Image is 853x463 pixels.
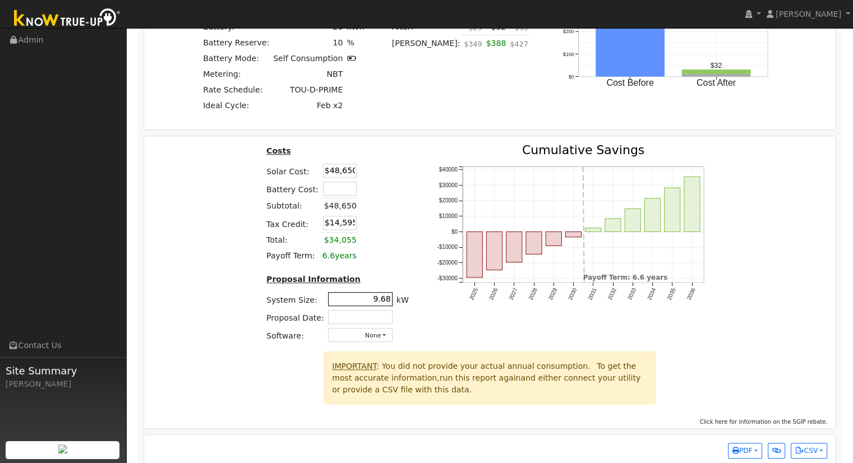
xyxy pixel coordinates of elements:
u: Costs [266,146,291,155]
td: Battery Cost: [264,179,320,198]
span: PDF [732,447,753,455]
td: Solar Cost: [264,161,320,179]
td: Software: [264,326,326,344]
rect: onclick="" [565,232,581,237]
td: Rate Schedule: [201,82,271,98]
td: TOU-D-PRIME [271,82,345,98]
div: : You did not provide your actual annual consumption. To get the most accurate information, and e... [324,351,656,404]
div: [PERSON_NAME] [6,378,120,390]
td: $48,650 [320,198,358,214]
text: -$30000 [437,275,458,281]
span: [PERSON_NAME] [776,10,841,18]
text: 2030 [566,286,578,300]
button: CSV [791,443,827,459]
td: $388 [484,35,508,58]
td: kW [394,290,411,308]
button: Generate Report Link [768,443,785,459]
img: retrieve [58,445,67,453]
text: $100 [563,51,574,57]
text: $30000 [439,182,458,188]
rect: onclick="" [525,232,541,254]
span: Site Summary [6,363,120,378]
td: Ideal Cycle: [201,98,271,114]
span: Click here for information on the SGIP rebate. [700,419,828,425]
img: Know True-Up [8,6,126,31]
td: Self Consumption [271,51,345,67]
td: [PERSON_NAME]: [390,35,462,58]
td: Tax Credit: [264,214,320,233]
span: run this report again [440,373,521,382]
text: 2028 [527,286,538,300]
text: 2034 [645,286,657,300]
text: $0 [451,229,458,235]
text: $40000 [439,166,458,173]
rect: onclick="" [644,198,660,231]
rect: onclick="" [506,232,522,262]
td: Proposal Date: [264,308,326,326]
text: 2029 [547,286,558,300]
rect: onclick="" [664,188,680,231]
text: $200 [563,29,574,34]
text: 2026 [487,286,499,300]
rect: onclick="" [625,209,640,231]
rect: onclick="" [467,232,482,277]
text: $20000 [439,197,458,203]
text: Cumulative Savings [522,143,644,157]
td: Total: [264,232,320,248]
td: years [320,248,358,264]
td: $427 [508,35,530,58]
text: 2036 [685,286,697,300]
td: $349 [462,35,484,58]
text: 2032 [606,286,617,300]
text: $10000 [439,213,458,219]
td: Battery Mode: [201,51,271,67]
td: Battery Reserve: [201,35,271,50]
u: IMPORTANT [332,362,376,371]
text: 2027 [508,286,519,300]
rect: onclick="" [546,232,561,246]
td: Subtotal: [264,198,320,214]
text: 2025 [468,286,479,300]
text: 2035 [666,286,677,300]
text: $0 [569,73,574,79]
rect: onclick="" [682,70,751,74]
button: None [328,328,393,342]
span: Feb x2 [317,101,343,110]
td: System Size: [264,290,326,308]
text: -$20000 [437,260,458,266]
td: NBT [271,67,345,82]
text: Cost After [697,78,736,87]
text: 2033 [626,286,637,300]
text: Cost Before [607,78,654,87]
span: 6.6 [322,251,335,260]
u: Proposal Information [266,275,361,284]
text: $32 [711,62,722,70]
text: 2031 [587,286,598,300]
rect: onclick="" [684,177,699,231]
text: Payoff Term: 6.6 years [583,274,667,281]
text: -$10000 [437,244,458,250]
rect: onclick="" [605,219,620,232]
rect: onclick="" [682,74,751,77]
td: $34,055 [320,232,358,248]
td: 10 [271,35,345,50]
button: PDF [728,443,762,459]
td: Metering: [201,67,271,82]
td: % [345,35,366,50]
rect: onclick="" [585,228,601,232]
rect: onclick="" [486,232,502,270]
td: Payoff Term: [264,248,320,264]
